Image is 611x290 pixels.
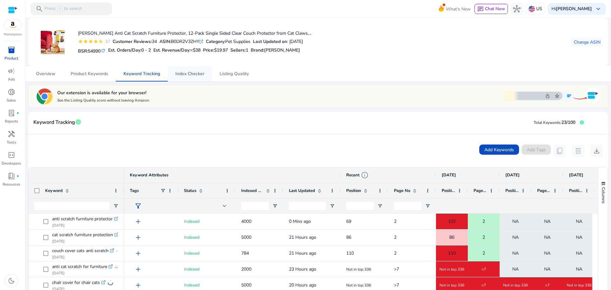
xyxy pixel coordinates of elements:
span: / [57,5,63,12]
span: dark_mode [8,277,15,285]
button: Open Filter Menu [272,203,277,209]
h5: Price: [203,48,228,53]
span: hub [513,5,521,13]
div: : [DATE] [253,38,303,45]
span: add [134,281,142,289]
span: NA [512,247,519,260]
span: 1 [246,47,248,53]
span: 0 - 2 [141,47,151,53]
span: 2 [394,250,397,256]
input: Position Filter Input [346,202,374,210]
b: Last Updated on [253,39,287,45]
span: code_blocks [8,151,15,159]
span: inventory_2 [8,46,15,54]
span: Page No [474,188,487,194]
span: couch cover cats anti scratch [52,246,109,255]
span: lab_profile [8,109,15,117]
span: Tags [130,188,139,194]
input: Keyword Filter Input [34,202,109,210]
b: Category: [206,39,225,45]
span: [DATE] [569,172,583,178]
b: ASIN: [159,39,171,45]
span: 4000 [241,218,251,224]
mat-icon: star [88,39,93,44]
span: NA [576,231,582,244]
span: >7 [394,266,399,272]
span: 23/100 [561,119,575,125]
p: Tools [7,139,16,145]
span: anti scratch furniture protector [52,215,113,223]
span: fiber_manual_record [17,112,19,114]
span: Position [569,188,582,194]
span: Change ASIN [574,39,600,46]
span: NA [576,247,582,260]
span: add [134,265,142,273]
span: Indexed [184,234,200,240]
span: Columns [600,187,606,203]
span: Page No [537,188,551,194]
p: Sales [7,97,16,103]
span: Product Keywords [71,72,108,76]
b: [PERSON_NAME] [556,6,592,12]
span: search [36,5,43,13]
div: B0DR2V3ZHY [159,38,203,45]
span: add [134,218,142,225]
span: NA [576,215,582,228]
span: Not in top 336 [439,283,464,288]
span: info [75,119,81,125]
b: Customer Reviews: [113,39,152,45]
div: Pet Supplies [206,38,250,45]
span: Index Checker [175,72,204,76]
span: NA [512,263,519,276]
span: anti cat scratch for furniture [52,262,107,271]
p: [DATE] [52,255,118,260]
span: Indexed [184,266,200,272]
span: Not in top 336 [346,283,371,288]
mat-icon: star_half [98,39,103,44]
span: 86 [346,234,351,240]
span: 110 [448,247,456,260]
mat-icon: star [83,39,88,44]
span: >7 [394,282,399,288]
span: Indexed Products [241,188,263,194]
button: Open Filter Menu [425,203,430,209]
span: [DATE] [505,172,520,178]
span: NA [544,263,551,276]
button: Change ASIN [571,37,603,47]
span: filter_alt [134,202,142,210]
div: 37 [103,38,110,45]
span: Status [184,188,196,194]
span: [DATE] [442,172,456,178]
span: 2 [394,234,397,240]
span: 2 [482,231,485,244]
span: book_4 [8,172,15,180]
p: US [536,3,542,14]
span: 20 Hours ago [289,282,316,288]
span: Not in top 336 [346,267,371,272]
span: 784 [241,250,249,256]
span: cat scratch furniture protection [52,230,113,239]
span: 102 [448,215,456,228]
span: NA [544,215,551,228]
button: Open Filter Menu [113,203,118,209]
span: info [361,171,369,179]
span: Keyword Tracking [33,117,75,128]
img: 51Y7-d3P+AL._AC_US40_.jpg [41,30,65,54]
p: Product [4,55,18,61]
span: download [593,147,600,155]
button: hub [510,3,523,15]
span: chat [477,6,484,12]
span: 21 Hours ago [289,250,316,256]
h4: [PERSON_NAME] Anti Cat Scratch Furniture Protector, 12-Pack Single Sided Clear Couch Protector fr... [78,31,312,36]
h5: BSR: [78,47,106,54]
span: Brand [251,47,263,53]
h5: Sellers: [230,48,248,53]
span: handyman [8,130,15,138]
span: 2 [482,215,485,228]
span: 5000 [241,234,251,240]
h5: Our extension is available for your browser! [57,90,150,96]
span: 110 [346,250,354,256]
p: [DATE] [52,223,118,228]
h5: : [251,48,300,53]
span: >7 [481,283,486,288]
